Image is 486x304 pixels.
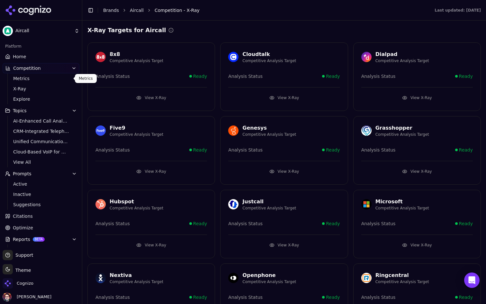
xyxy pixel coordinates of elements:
span: Analysis Status [361,73,396,79]
a: CRM-Integrated Telephony Solutions [11,127,72,136]
button: Prompts [3,169,79,179]
img: dialpad [361,52,372,62]
span: Support [13,252,33,258]
img: microsoft [361,199,372,209]
div: Dialpad [375,51,429,58]
img: five9 [95,125,106,136]
div: Justcall [242,198,296,206]
p: Competitive Analysis Target [110,206,163,211]
div: Cloudtalk [242,51,296,58]
button: Open user button [3,292,51,301]
span: Ready [326,73,340,79]
a: Explore [11,95,72,104]
span: Ready [326,147,340,153]
p: Competitive Analysis Target [242,206,296,211]
a: Home [3,51,79,62]
span: Active [13,181,69,187]
button: View X-Ray [95,93,207,103]
span: Ready [193,220,207,227]
span: Metrics [13,75,69,82]
a: Active [11,180,72,189]
span: Ready [459,73,473,79]
div: Last updated: [DATE] [435,8,481,13]
span: View All [13,159,69,165]
img: justcall [228,199,239,209]
nav: breadcrumb [103,7,422,14]
span: X-Ray [13,86,69,92]
span: Competition [13,65,41,71]
span: Analysis Status [95,147,130,153]
span: Home [13,53,26,60]
p: Competitive Analysis Target [242,58,296,63]
span: PDF [13,246,69,253]
a: Cloud-Based VoIP for Distributed Teams [11,147,72,156]
img: grasshopper [361,125,372,136]
button: ReportsBETA [3,234,79,244]
button: Topics [3,106,79,116]
button: View X-Ray [95,166,207,177]
div: Genesys [242,124,296,132]
span: Analysis Status [361,220,396,227]
span: Analysis Status [95,294,130,300]
span: Analysis Status [95,73,130,79]
img: ringcentral [361,273,372,283]
span: Analysis Status [361,294,396,300]
span: Suggestions [13,201,69,208]
span: Analysis Status [228,73,263,79]
button: View X-Ray [228,240,340,250]
h2: X-Ray Targets for Aircall [87,26,166,35]
span: Prompts [13,170,32,177]
span: Ready [193,147,207,153]
span: CRM-Integrated Telephony Solutions [13,128,69,134]
button: View X-Ray [95,240,207,250]
div: Hubspot [110,198,163,206]
a: 8x8 [95,52,106,62]
div: Platform [3,41,79,51]
a: View All [11,158,72,167]
div: Open Intercom Messenger [464,272,480,288]
img: genesys [228,125,239,136]
span: Competition - X-Ray [155,7,200,14]
span: Cognizo [17,281,33,286]
div: Ringcentral [375,272,429,279]
p: Competitive Analysis Target [110,279,163,284]
a: Suggestions [11,200,72,209]
span: Analysis Status [95,220,130,227]
a: PDF [11,245,72,254]
p: Competitive Analysis Target [375,206,429,211]
a: cloudtalk [228,52,239,62]
a: Metrics [11,74,72,83]
p: Competitive Analysis Target [110,132,163,137]
a: hubspot [95,199,106,209]
span: Ready [459,147,473,153]
button: View X-Ray [361,93,473,103]
button: View X-Ray [361,166,473,177]
p: Competitive Analysis Target [110,58,163,63]
a: openphone [228,273,239,283]
p: Competitive Analysis Target [375,279,429,284]
span: Ready [326,220,340,227]
div: 8x8 [110,51,163,58]
p: Competitive Analysis Target [242,279,296,284]
span: Explore [13,96,69,102]
span: Ready [459,294,473,300]
a: Brands [103,8,119,13]
a: Citations [3,211,79,221]
a: X-Ray [11,84,72,93]
span: [PERSON_NAME] [14,294,51,300]
div: Five9 [110,124,163,132]
span: Optimize [13,225,33,231]
a: AI-Enhanced Call Analytics and Automation [11,116,72,125]
p: Metrics [79,76,93,81]
img: Aircall [3,26,13,36]
span: Topics [13,107,27,114]
span: Analysis Status [228,294,263,300]
button: View X-Ray [228,93,340,103]
a: Optimize [3,223,79,233]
